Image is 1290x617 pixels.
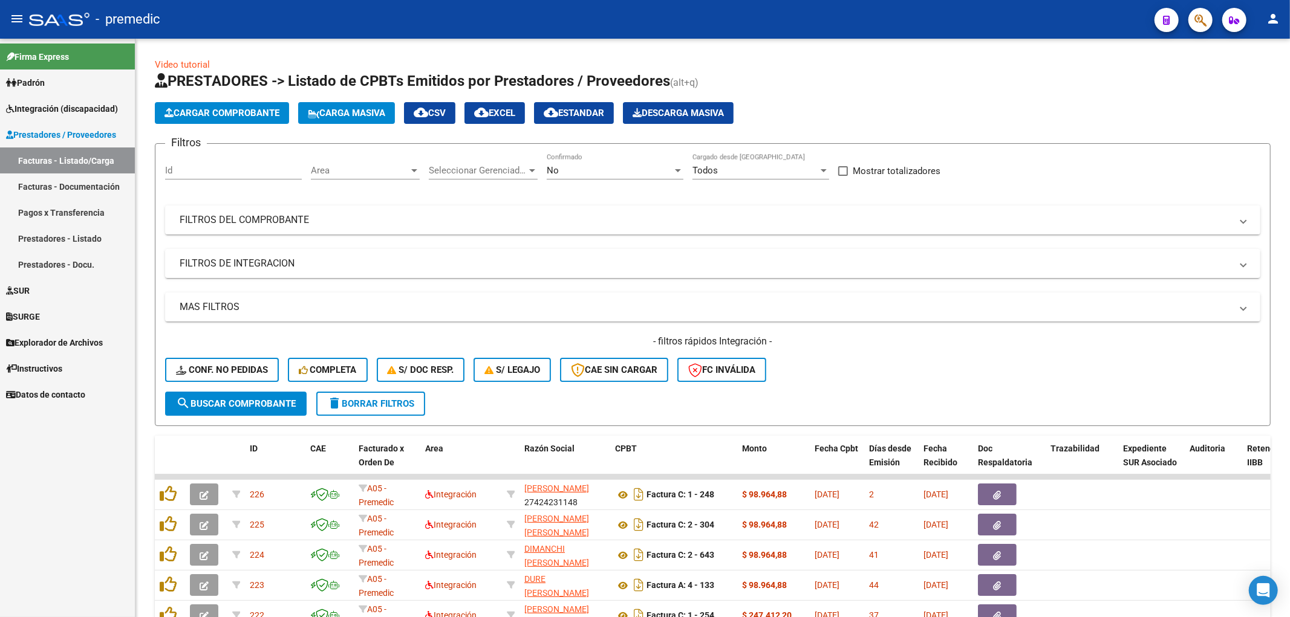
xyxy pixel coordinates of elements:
[742,520,787,529] strong: $ 98.964,88
[524,512,605,537] div: 27335713376
[96,6,160,33] span: - premedic
[647,490,714,500] strong: Factura C: 1 - 248
[647,551,714,560] strong: Factura C: 2 - 643
[560,358,668,382] button: CAE SIN CARGAR
[6,388,85,401] span: Datos de contacto
[176,398,296,409] span: Buscar Comprobante
[623,102,734,124] app-download-masive: Descarga masiva de comprobantes (adjuntos)
[474,108,515,118] span: EXCEL
[155,59,210,70] a: Video tutorial
[670,77,699,88] span: (alt+q)
[815,550,839,560] span: [DATE]
[524,483,589,493] span: [PERSON_NAME]
[1247,444,1286,467] span: Retencion IIBB
[354,436,420,489] datatable-header-cell: Facturado x Orden De
[250,520,264,529] span: 225
[359,444,404,467] span: Facturado x Orden De
[6,336,103,349] span: Explorador de Archivos
[524,542,605,567] div: 27215873469
[298,102,395,124] button: Carga Masiva
[165,292,1260,321] mat-expansion-panel-header: MAS FILTROS
[647,520,714,530] strong: Factura C: 2 - 304
[155,102,289,124] button: Cargar Comprobante
[524,572,605,598] div: 27384441942
[520,436,610,489] datatable-header-cell: Razón Social
[245,436,305,489] datatable-header-cell: ID
[165,205,1260,234] mat-expansion-panel-header: FILTROS DEL COMPROBANTE
[815,489,839,499] span: [DATE]
[524,444,575,453] span: Razón Social
[924,444,957,467] span: Fecha Recibido
[250,580,264,590] span: 223
[869,444,911,467] span: Días desde Emisión
[1185,436,1242,489] datatable-header-cell: Auditoria
[484,364,540,375] span: S/ legajo
[610,436,737,489] datatable-header-cell: CPBT
[429,165,527,176] span: Seleccionar Gerenciador
[425,520,477,529] span: Integración
[425,580,477,590] span: Integración
[327,396,342,410] mat-icon: delete
[742,580,787,590] strong: $ 98.964,88
[165,249,1260,278] mat-expansion-panel-header: FILTROS DE INTEGRACION
[180,257,1231,270] mat-panel-title: FILTROS DE INTEGRACION
[176,396,191,410] mat-icon: search
[633,108,724,118] span: Descarga Masiva
[631,575,647,595] i: Descargar documento
[615,444,637,453] span: CPBT
[155,73,670,89] span: PRESTADORES -> Listado de CPBTs Emitidos por Prestadores / Proveedores
[6,128,116,141] span: Prestadores / Proveedores
[1249,576,1278,605] div: Open Intercom Messenger
[1266,11,1280,26] mat-icon: person
[250,489,264,499] span: 226
[180,213,1231,227] mat-panel-title: FILTROS DEL COMPROBANTE
[425,444,443,453] span: Area
[853,164,940,178] span: Mostrar totalizadores
[176,364,268,375] span: Conf. no pedidas
[631,545,647,564] i: Descargar documento
[6,310,40,323] span: SURGE
[425,550,477,560] span: Integración
[631,485,647,504] i: Descargar documento
[299,364,357,375] span: Completa
[377,358,465,382] button: S/ Doc Resp.
[544,108,604,118] span: Estandar
[474,105,489,120] mat-icon: cloud_download
[414,108,446,118] span: CSV
[692,165,718,176] span: Todos
[464,102,525,124] button: EXCEL
[524,544,589,567] span: DIMANCHI [PERSON_NAME]
[316,392,425,416] button: Borrar Filtros
[919,436,973,489] datatable-header-cell: Fecha Recibido
[742,550,787,560] strong: $ 98.964,88
[310,444,326,453] span: CAE
[308,108,385,118] span: Carga Masiva
[305,436,354,489] datatable-header-cell: CAE
[425,489,477,499] span: Integración
[414,105,428,120] mat-icon: cloud_download
[647,581,714,590] strong: Factura A: 4 - 133
[388,364,454,375] span: S/ Doc Resp.
[6,50,69,63] span: Firma Express
[631,515,647,534] i: Descargar documento
[924,580,948,590] span: [DATE]
[359,483,394,507] span: A05 - Premedic
[524,514,589,537] span: [PERSON_NAME] [PERSON_NAME]
[6,362,62,375] span: Instructivos
[250,444,258,453] span: ID
[815,580,839,590] span: [DATE]
[742,489,787,499] strong: $ 98.964,88
[474,358,551,382] button: S/ legajo
[547,165,559,176] span: No
[250,550,264,560] span: 224
[869,580,879,590] span: 44
[1051,444,1099,453] span: Trazabilidad
[165,108,279,118] span: Cargar Comprobante
[10,11,24,26] mat-icon: menu
[869,550,879,560] span: 41
[810,436,864,489] datatable-header-cell: Fecha Cpbt
[571,364,657,375] span: CAE SIN CARGAR
[165,392,307,416] button: Buscar Comprobante
[864,436,919,489] datatable-header-cell: Días desde Emisión
[359,574,394,598] span: A05 - Premedic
